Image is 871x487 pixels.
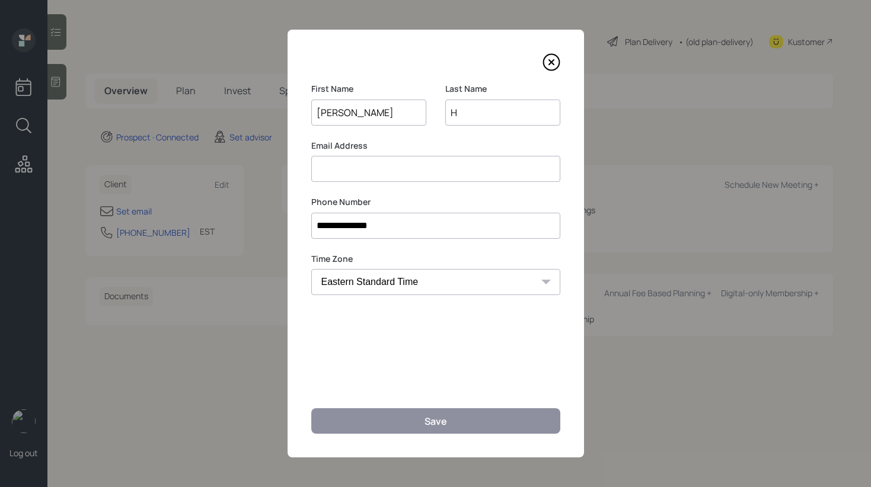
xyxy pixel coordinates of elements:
div: Save [425,415,447,428]
label: Time Zone [311,253,560,265]
label: Last Name [445,83,560,95]
label: Phone Number [311,196,560,208]
button: Save [311,408,560,434]
label: Email Address [311,140,560,152]
label: First Name [311,83,426,95]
